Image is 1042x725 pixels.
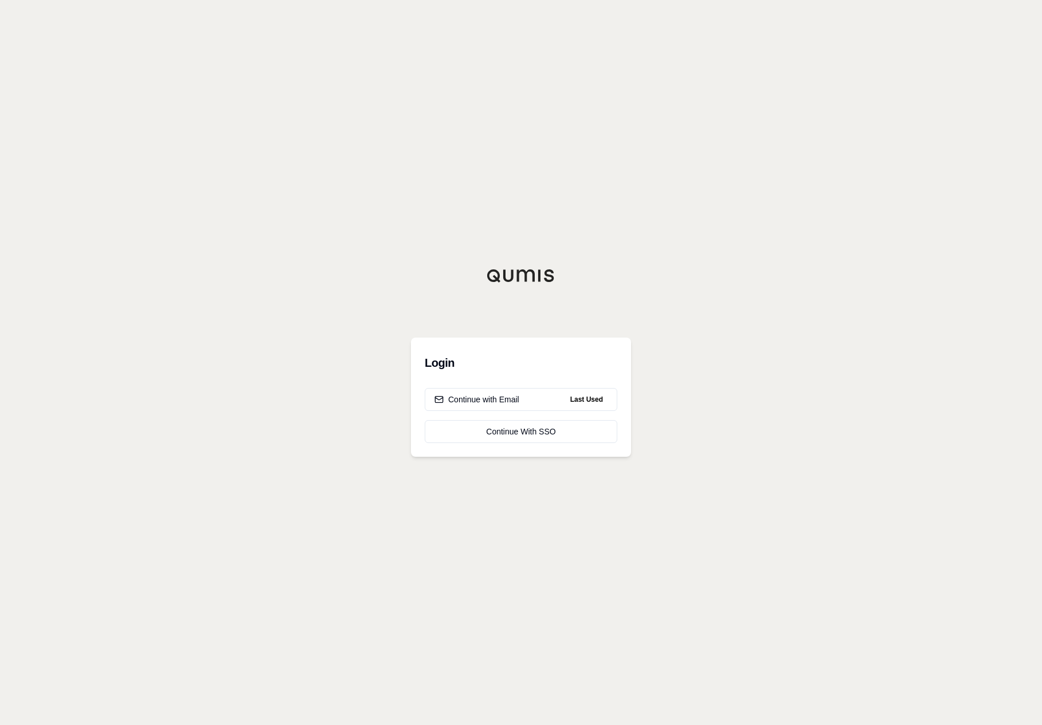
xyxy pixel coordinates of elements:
button: Continue with EmailLast Used [425,388,617,411]
div: Continue With SSO [434,426,608,437]
h3: Login [425,351,617,374]
span: Last Used [566,393,608,406]
div: Continue with Email [434,394,519,405]
a: Continue With SSO [425,420,617,443]
img: Qumis [487,269,555,283]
